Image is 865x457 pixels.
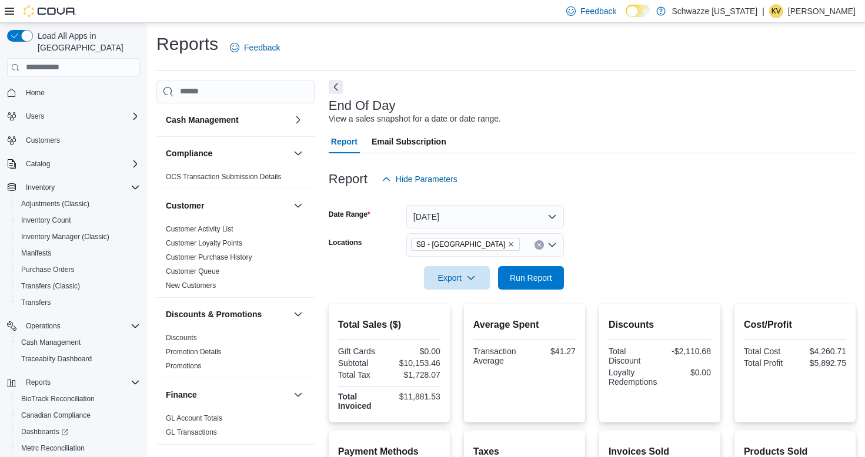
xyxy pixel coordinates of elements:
p: | [762,4,764,18]
button: Reports [21,375,55,389]
span: Customer Loyalty Points [166,238,242,248]
a: Adjustments (Classic) [16,197,94,211]
button: Canadian Compliance [12,407,145,424]
a: Purchase Orders [16,263,79,277]
button: Customer [166,200,289,211]
button: Operations [21,319,65,333]
a: Metrc Reconciliation [16,441,89,455]
button: Cash Management [166,114,289,126]
span: Operations [21,319,140,333]
button: Discounts & Promotions [291,307,305,321]
span: Purchase Orders [21,265,75,274]
span: Canadian Compliance [16,408,140,422]
a: Customer Purchase History [166,253,252,261]
span: Transfers [16,295,140,310]
button: Export [424,266,490,290]
a: Feedback [225,36,285,59]
div: -$2,110.68 [662,347,711,356]
span: Load All Apps in [GEOGRAPHIC_DATA] [33,30,140,53]
button: Reports [2,374,145,391]
button: Operations [2,318,145,334]
button: Home [2,84,145,101]
button: BioTrack Reconciliation [12,391,145,407]
button: Hide Parameters [377,167,462,191]
span: BioTrack Reconciliation [16,392,140,406]
div: Kristine Valdez [769,4,783,18]
strong: Total Invoiced [338,392,372,411]
a: Inventory Manager (Classic) [16,230,114,244]
span: Transfers (Classic) [21,281,80,291]
span: Adjustments (Classic) [16,197,140,211]
span: Users [26,112,44,121]
span: GL Account Totals [166,414,222,423]
h3: Finance [166,389,197,401]
button: Metrc Reconciliation [12,440,145,456]
button: Inventory [2,179,145,196]
a: Customers [21,133,65,147]
span: Promotion Details [166,347,222,357]
button: Inventory Manager (Classic) [12,228,145,245]
div: Total Cost [744,347,793,356]
h3: Discounts & Promotions [166,308,262,320]
span: Catalog [26,159,50,169]
button: Remove SB - Garden City from selection in this group [507,241,515,248]
button: Compliance [166,147,289,159]
span: Customer Activity List [166,224,233,234]
span: Traceabilty Dashboard [21,354,92,364]
span: Traceabilty Dashboard [16,352,140,366]
button: Transfers [12,294,145,311]
a: Discounts [166,334,197,342]
a: Home [21,86,49,100]
span: Inventory Count [16,213,140,227]
button: Discounts & Promotions [166,308,289,320]
div: Loyalty Redemptions [609,368,657,387]
button: Inventory Count [12,212,145,228]
span: Manifests [21,248,51,258]
span: Customers [26,136,60,145]
span: Purchase Orders [16,263,140,277]
a: Transfers [16,295,55,310]
div: $0.00 [392,347,440,356]
span: SB - [GEOGRAPHIC_DATA] [416,238,505,250]
button: Purchase Orders [12,261,145,278]
h3: Compliance [166,147,212,159]
h2: Total Sales ($) [338,318,440,332]
span: Customers [21,133,140,147]
span: OCS Transaction Submission Details [166,172,282,182]
div: $11,881.53 [392,392,440,401]
button: Cash Management [12,334,145,351]
span: Report [331,130,358,153]
button: Customer [291,199,305,213]
a: Promotion Details [166,348,222,356]
label: Date Range [329,210,370,219]
button: Inventory [21,180,59,194]
a: Manifests [16,246,56,260]
button: Cash Management [291,113,305,127]
span: Discounts [166,333,197,342]
h2: Cost/Profit [744,318,846,332]
a: GL Transactions [166,428,217,436]
span: Manifests [16,246,140,260]
a: Customer Queue [166,267,219,275]
span: Run Report [510,272,552,284]
span: Dashboards [21,427,68,436]
span: BioTrack Reconciliation [21,394,95,404]
span: SB - Garden City [411,238,520,251]
a: New Customers [166,281,216,290]
span: Customer Queue [166,267,219,276]
span: Promotions [166,361,202,371]
a: Traceabilty Dashboard [16,352,96,366]
span: Home [26,88,45,98]
span: Cash Management [16,335,140,350]
span: Inventory Manager (Classic) [16,230,140,244]
a: Canadian Compliance [16,408,95,422]
span: Inventory [21,180,140,194]
h3: Customer [166,200,204,211]
div: Total Profit [744,358,793,368]
p: [PERSON_NAME] [788,4,856,18]
div: Total Discount [609,347,657,365]
img: Cova [24,5,76,17]
span: Inventory [26,183,55,192]
span: Catalog [21,157,140,171]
